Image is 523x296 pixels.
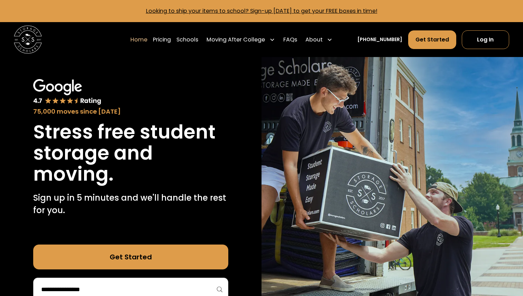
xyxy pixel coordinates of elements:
[283,30,297,49] a: FAQs
[130,30,147,49] a: Home
[305,36,323,44] div: About
[33,192,228,217] p: Sign up in 5 minutes and we'll handle the rest for you.
[14,26,42,54] a: home
[462,30,509,49] a: Log In
[176,30,198,49] a: Schools
[33,122,228,185] h1: Stress free student storage and moving.
[33,107,228,116] div: 75,000 moves since [DATE]
[207,36,265,44] div: Moving After College
[357,36,402,43] a: [PHONE_NUMBER]
[303,30,335,49] div: About
[33,245,228,269] a: Get Started
[153,30,171,49] a: Pricing
[408,30,456,49] a: Get Started
[146,7,377,15] a: Looking to ship your items to school? Sign-up [DATE] to get your FREE boxes in time!
[14,26,42,54] img: Storage Scholars main logo
[33,79,101,105] img: Google 4.7 star rating
[204,30,277,49] div: Moving After College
